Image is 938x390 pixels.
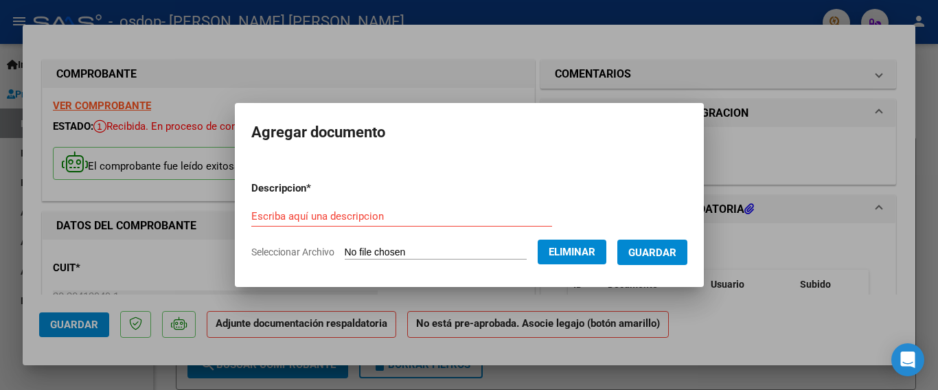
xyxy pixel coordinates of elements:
[251,119,687,146] h2: Agregar documento
[891,343,924,376] div: Open Intercom Messenger
[251,181,382,196] p: Descripcion
[549,246,595,258] span: Eliminar
[251,246,334,257] span: Seleccionar Archivo
[538,240,606,264] button: Eliminar
[628,246,676,259] span: Guardar
[617,240,687,265] button: Guardar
